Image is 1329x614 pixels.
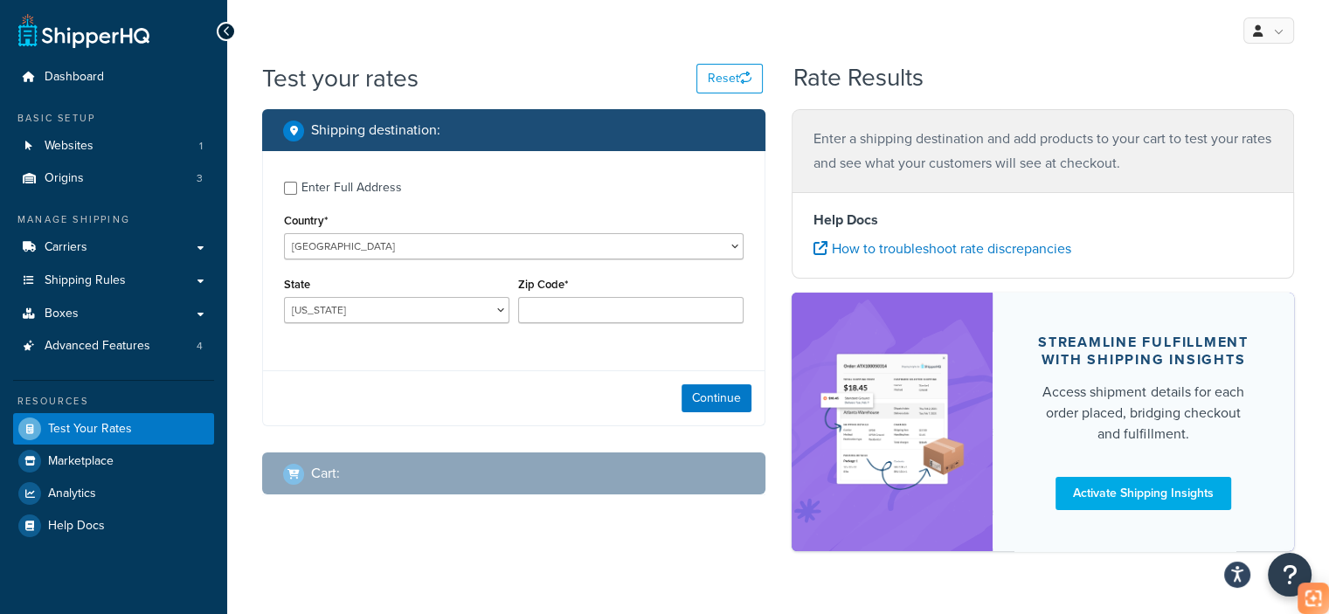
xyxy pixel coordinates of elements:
[13,298,214,330] a: Boxes
[45,339,150,354] span: Advanced Features
[13,212,214,227] div: Manage Shipping
[45,307,79,321] span: Boxes
[301,176,402,200] div: Enter Full Address
[199,139,203,154] span: 1
[284,182,297,195] input: Enter Full Address
[13,162,214,195] a: Origins3
[13,478,214,509] a: Analytics
[13,111,214,126] div: Basic Setup
[45,171,84,186] span: Origins
[1035,382,1252,445] div: Access shipment details for each order placed, bridging checkout and fulfillment.
[311,466,340,481] h2: Cart :
[813,238,1071,259] a: How to troubleshoot rate discrepancies
[13,394,214,409] div: Resources
[13,130,214,162] a: Websites1
[13,130,214,162] li: Websites
[13,231,214,264] a: Carriers
[13,510,214,542] a: Help Docs
[696,64,763,93] button: Reset
[48,519,105,534] span: Help Docs
[813,127,1273,176] p: Enter a shipping destination and add products to your cart to test your rates and see what your c...
[13,265,214,297] a: Shipping Rules
[262,61,419,95] h1: Test your rates
[284,278,310,291] label: State
[48,422,132,437] span: Test Your Rates
[311,122,440,138] h2: Shipping destination :
[793,65,924,92] h2: Rate Results
[197,171,203,186] span: 3
[45,273,126,288] span: Shipping Rules
[13,61,214,93] a: Dashboard
[813,210,1273,231] h4: Help Docs
[13,413,214,445] a: Test Your Rates
[48,486,96,501] span: Analytics
[1056,477,1231,510] a: Activate Shipping Insights
[197,339,203,354] span: 4
[45,139,93,154] span: Websites
[13,162,214,195] li: Origins
[45,70,104,85] span: Dashboard
[13,330,214,362] a: Advanced Features4
[818,319,966,525] img: feature-image-si-e24932ea9b9fcd0ff835db86be1ff8d589347e8876e1638d903ea230a36726be.png
[682,384,751,412] button: Continue
[48,454,114,469] span: Marketplace
[284,214,328,227] label: Country*
[45,240,87,255] span: Carriers
[1268,553,1312,597] button: Open Resource Center
[518,278,568,291] label: Zip Code*
[1035,334,1252,369] div: Streamline Fulfillment with Shipping Insights
[13,330,214,362] li: Advanced Features
[13,445,214,477] a: Marketplace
